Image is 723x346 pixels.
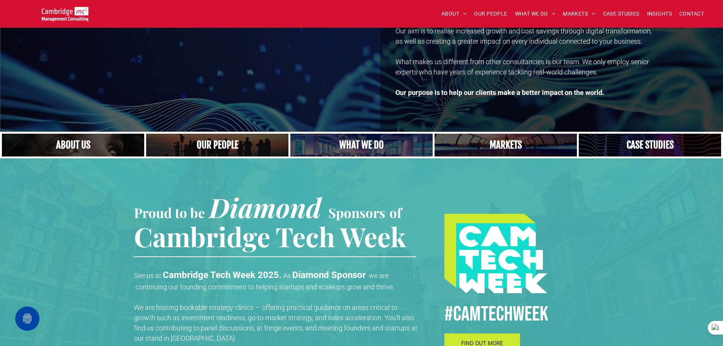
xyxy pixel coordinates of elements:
[559,8,599,20] a: MARKETS
[42,7,88,21] img: Go to Homepage
[369,272,389,280] span: we are
[676,8,708,20] a: CONTACT
[389,204,402,221] span: of
[395,58,649,76] span: What makes us different from other consultancies is our team. We only employ senior experts who h...
[435,134,577,156] a: Telecoms | Decades of Experience Across Multiple Industries & Regions
[438,8,471,20] a: ABOUT
[599,8,643,20] a: CASE STUDIES
[283,272,291,280] span: As
[444,214,548,293] img: #CAMTECHWEEK logo, digital infrastructure
[643,8,676,20] a: INSIGHTS
[328,204,385,221] span: Sponsors
[163,270,282,280] strong: Cambridge Tech Week 2025.
[395,88,604,96] strong: Our purpose is to help our clients make a better impact on the world.
[395,27,652,45] span: Our aim is to realise increased growth and cost savings through digital transformation, as well a...
[470,8,511,20] a: OUR PEOPLE
[290,134,433,156] a: A yoga teacher lifting his whole body off the ground in the peacock pose
[511,8,559,20] a: WHAT WE DO
[134,218,406,254] span: Cambridge Tech Week
[2,134,144,156] a: Close up of woman's face, centered on her eyes
[134,204,205,221] span: Proud to be
[209,189,321,225] span: Diamond
[135,283,394,291] span: continuing our founding commitment to helping startups and scaleups grow and thrive.
[134,272,161,280] span: See us at
[146,134,288,156] a: A crowd in silhouette at sunset, on a rise or lookout point
[444,302,548,327] span: #CamTECHWEEK
[42,8,88,16] a: Your Business Transformed | Cambridge Management Consulting
[579,134,721,156] a: CASE STUDIES | See an Overview of All Our Case Studies | Cambridge Management Consulting
[292,270,366,280] strong: Diamond Sponsor
[134,303,417,342] span: We are hosting bookable strategy clinics — offering practical guidance on areas critical to growt...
